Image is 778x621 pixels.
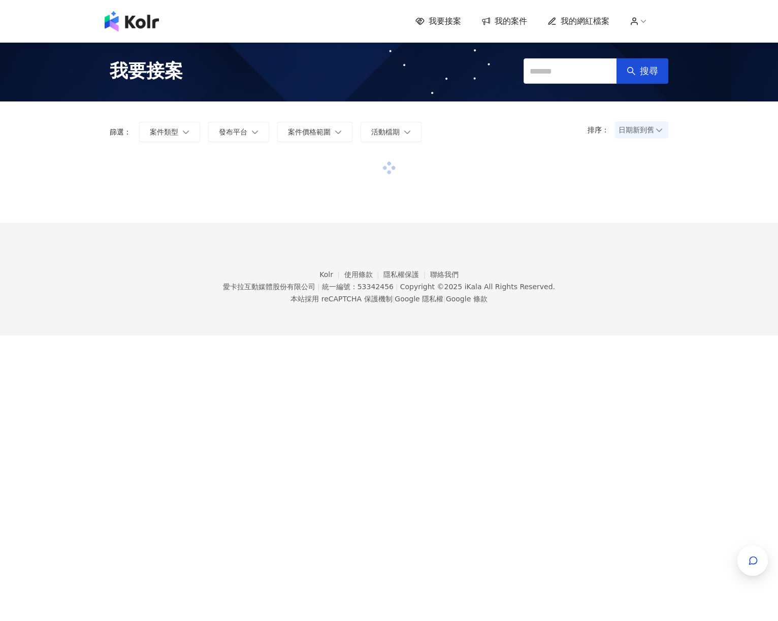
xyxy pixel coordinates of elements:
span: 日期新到舊 [619,122,665,137]
span: | [396,283,398,291]
div: Copyright © 2025 All Rights Reserved. [400,283,555,291]
a: iKala [465,283,482,291]
button: 案件類型 [139,122,200,142]
a: 使用條款 [344,270,384,279]
a: 聯絡我們 [430,270,459,279]
span: search [627,66,636,76]
a: 我的案件 [481,16,527,27]
span: 我的案件 [495,16,527,27]
span: 活動檔期 [371,128,400,136]
button: 搜尋 [617,58,668,84]
button: 案件價格範圍 [277,122,352,142]
span: 本站採用 reCAPTCHA 保護機制 [290,293,487,305]
span: | [317,283,320,291]
a: 隱私權保護 [383,270,430,279]
div: 愛卡拉互動媒體股份有限公司 [223,283,315,291]
a: Kolr [319,270,344,279]
a: 我要接案 [415,16,461,27]
span: 案件類型 [150,128,178,136]
span: 搜尋 [640,65,658,77]
button: 活動檔期 [361,122,422,142]
a: Google 隱私權 [395,295,443,303]
p: 排序： [588,126,615,134]
span: | [393,295,395,303]
span: | [443,295,446,303]
span: 我要接案 [429,16,461,27]
div: 統一編號：53342456 [322,283,394,291]
span: 發布平台 [219,128,247,136]
span: 我的網紅檔案 [561,16,609,27]
button: 發布平台 [208,122,269,142]
img: logo [105,11,159,31]
a: 我的網紅檔案 [547,16,609,27]
span: 案件價格範圍 [288,128,331,136]
p: 篩選： [110,128,131,136]
a: Google 條款 [446,295,488,303]
span: 我要接案 [110,58,183,84]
